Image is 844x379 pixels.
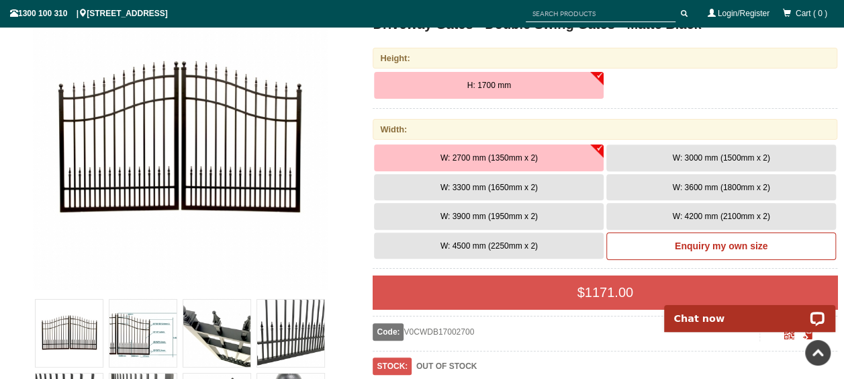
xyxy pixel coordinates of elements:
[373,323,404,341] span: Code:
[440,183,538,192] span: W: 3300 mm (1650mm x 2)
[675,241,767,251] b: Enquiry my own size
[526,5,675,22] input: SEARCH PRODUCTS
[784,331,794,341] a: Click to enlarge and scan to share.
[440,241,538,251] span: W: 4500 mm (2250mm x 2)
[796,9,827,18] span: Cart ( 0 )
[673,212,770,221] span: W: 4200 mm (2100mm x 2)
[373,276,837,309] div: $
[585,285,633,300] span: 1171.00
[673,153,770,163] span: W: 3000 mm (1500mm x 2)
[803,330,813,340] span: Click to copy the URL
[606,144,836,171] button: W: 3000 mm (1500mm x 2)
[416,362,477,371] b: OUT OF STOCK
[373,48,837,69] div: Height:
[373,119,837,140] div: Width:
[257,300,324,367] img: V0CWDB - Curved Arch Top (Double Spears) - Double Aluminium Driveway Gates - Double Swing Gates -...
[373,323,759,341] div: V0CWDB17002700
[467,81,511,90] span: H: 1700 mm
[374,72,604,99] button: H: 1700 mm
[606,203,836,230] button: W: 4200 mm (2100mm x 2)
[10,9,168,18] span: 1300 100 310 | [STREET_ADDRESS]
[373,357,412,375] span: STOCK:
[109,300,177,367] img: V0CWDB - Curved Arch Top (Double Spears) - Double Aluminium Driveway Gates - Double Swing Gates -...
[673,183,770,192] span: W: 3600 mm (1800mm x 2)
[606,233,836,261] a: Enquiry my own size
[374,233,604,259] button: W: 4500 mm (2250mm x 2)
[374,174,604,201] button: W: 3300 mm (1650mm x 2)
[440,153,538,163] span: W: 2700 mm (1350mm x 2)
[183,300,250,367] img: V0CWDB - Curved Arch Top (Double Spears) - Double Aluminium Driveway Gates - Double Swing Gates -...
[655,290,844,332] iframe: LiveChat chat widget
[606,174,836,201] button: W: 3600 mm (1800mm x 2)
[718,9,769,18] a: Login/Register
[36,300,103,367] img: V0CWDB - Curved Arch Top (Double Spears) - Double Aluminium Driveway Gates - Double Swing Gates -...
[374,203,604,230] button: W: 3900 mm (1950mm x 2)
[440,212,538,221] span: W: 3900 mm (1950mm x 2)
[374,144,604,171] button: W: 2700 mm (1350mm x 2)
